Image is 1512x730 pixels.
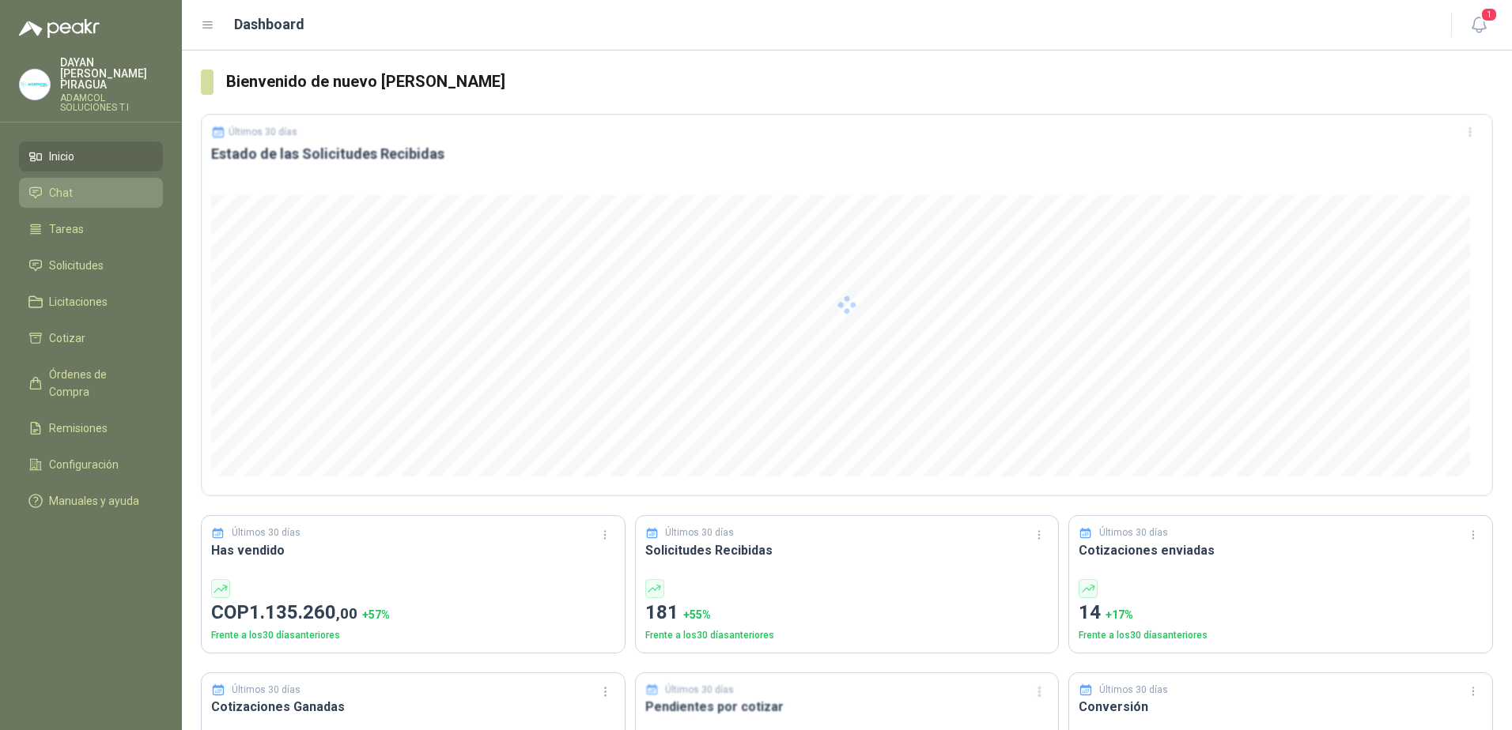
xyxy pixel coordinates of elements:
span: + 55 % [683,608,711,621]
p: DAYAN [PERSON_NAME] PIRAGUA [60,57,163,90]
span: + 17 % [1106,608,1133,621]
span: ,00 [336,604,357,623]
p: Frente a los 30 días anteriores [1079,628,1483,643]
h3: Has vendido [211,540,615,560]
span: Solicitudes [49,257,104,274]
p: Frente a los 30 días anteriores [211,628,615,643]
a: Tareas [19,214,163,244]
a: Licitaciones [19,287,163,317]
p: Últimos 30 días [1099,683,1168,698]
span: Inicio [49,148,74,165]
p: Últimos 30 días [665,525,734,540]
p: COP [211,598,615,628]
span: Manuales y ayuda [49,492,139,510]
p: Últimos 30 días [232,683,301,698]
span: Tareas [49,220,84,238]
span: 1 [1480,7,1498,22]
span: Licitaciones [49,293,108,310]
span: 1.135.260 [249,601,357,623]
a: Solicitudes [19,250,163,280]
a: Manuales y ayuda [19,486,163,516]
a: Chat [19,178,163,208]
span: Cotizar [49,329,85,347]
p: Últimos 30 días [1099,525,1168,540]
p: 181 [645,598,1049,628]
a: Remisiones [19,413,163,443]
button: 1 [1465,11,1493,40]
h3: Solicitudes Recibidas [645,540,1049,560]
span: Órdenes de Compra [49,366,148,401]
a: Configuración [19,450,163,480]
a: Cotizar [19,323,163,353]
a: Inicio [19,141,163,171]
p: 14 [1079,598,1483,628]
h1: Dashboard [234,13,304,36]
img: Logo peakr [19,19,100,38]
h3: Conversión [1079,697,1483,717]
h3: Bienvenido de nuevo [PERSON_NAME] [226,70,1493,94]
p: Frente a los 30 días anteriores [645,628,1049,643]
h3: Cotizaciones enviadas [1079,540,1483,560]
span: Configuración [49,456,119,473]
p: ADAMCOL SOLUCIONES T.I [60,93,163,112]
span: + 57 % [362,608,390,621]
a: Órdenes de Compra [19,359,163,407]
img: Company Logo [20,70,50,100]
h3: Cotizaciones Ganadas [211,697,615,717]
p: Últimos 30 días [232,525,301,540]
span: Chat [49,184,73,201]
span: Remisiones [49,420,108,437]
